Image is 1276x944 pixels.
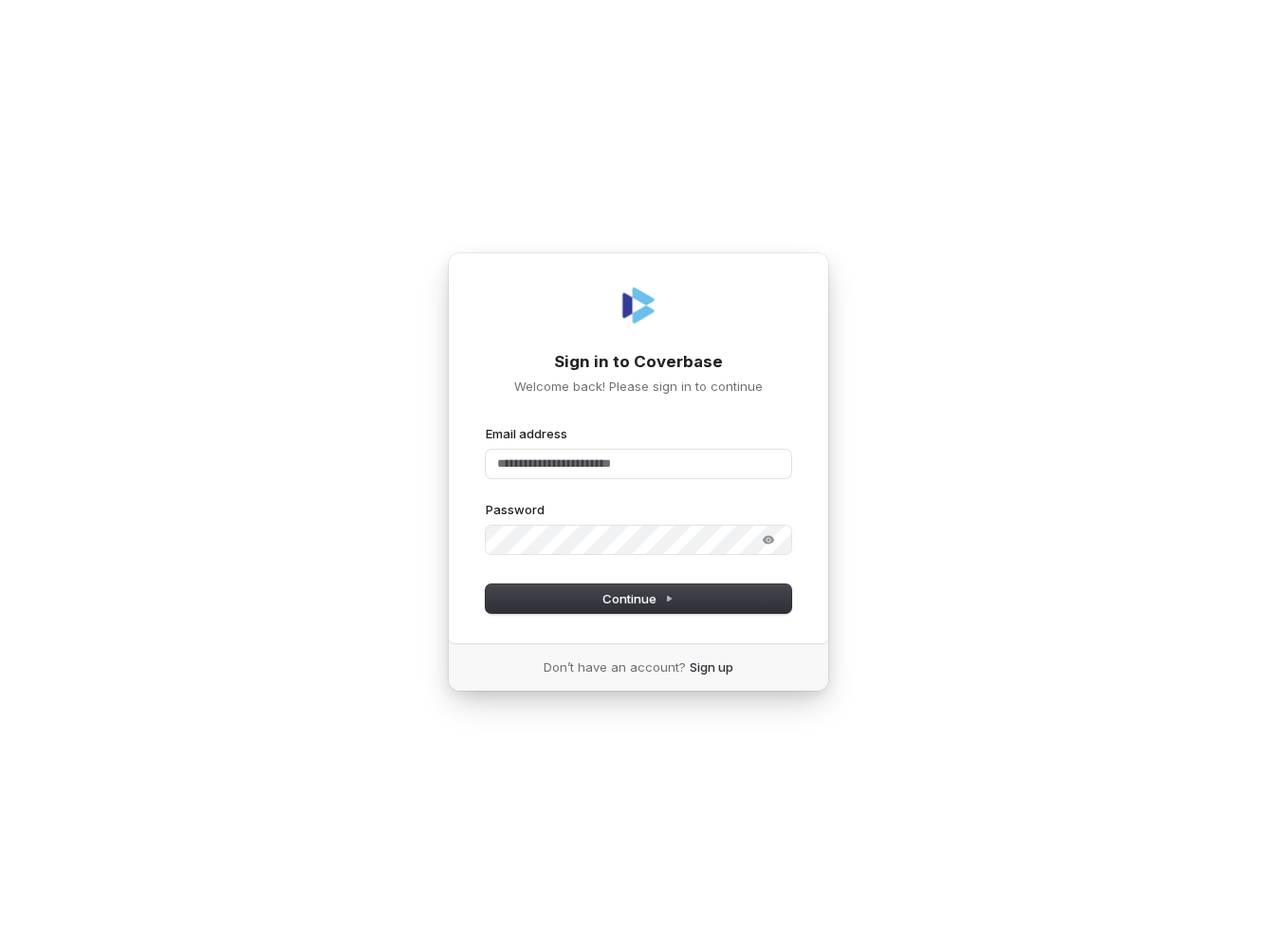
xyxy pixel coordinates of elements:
button: Show password [749,528,787,551]
button: Continue [486,584,791,613]
label: Email address [486,425,567,442]
img: Coverbase [616,283,661,328]
h1: Sign in to Coverbase [486,351,791,374]
span: Don’t have an account? [544,658,686,676]
p: Welcome back! Please sign in to continue [486,378,791,395]
span: Continue [602,590,674,607]
a: Sign up [690,658,733,676]
label: Password [486,501,545,518]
